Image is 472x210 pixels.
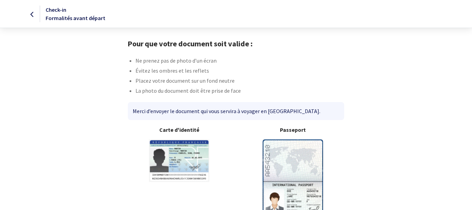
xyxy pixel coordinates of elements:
li: Placez votre document sur un fond neutre [135,76,344,86]
li: Ne prenez pas de photo d’un écran [135,56,344,66]
li: Évitez les ombres et les reflets [135,66,344,76]
b: Passeport [242,126,344,134]
div: Merci d’envoyer le document qui vous servira à voyager en [GEOGRAPHIC_DATA]. [128,102,344,120]
img: illuCNI.svg [149,139,209,182]
li: La photo du document doit être prise de face [135,86,344,97]
b: Carte d'identité [128,126,230,134]
span: Check-in Formalités avant départ [46,6,105,21]
h1: Pour que votre document soit valide : [128,39,344,48]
